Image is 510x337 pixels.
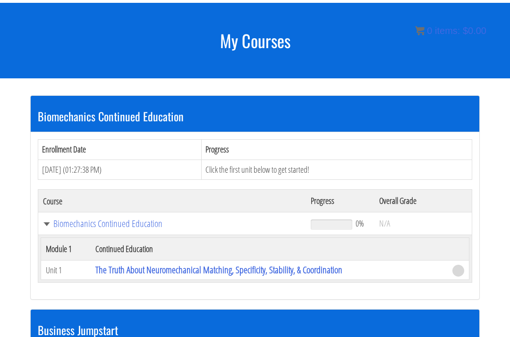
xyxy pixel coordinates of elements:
td: [DATE] (01:27:38 PM) [38,160,202,180]
th: Progress [306,190,374,212]
span: $ [463,25,468,36]
span: items: [435,25,460,36]
span: 0% [356,218,364,228]
td: Unit 1 [41,261,91,280]
th: Continued Education [91,238,448,261]
a: 0 items: $0.00 [415,25,486,36]
td: Click the first unit below to get started! [201,160,472,180]
img: icon11.png [415,26,425,35]
th: Enrollment Date [38,139,202,160]
h3: Biomechanics Continued Education [38,110,472,122]
th: Progress [201,139,472,160]
a: The Truth About Neuromechanical Matching, Specificity, Stability, & Coordination [95,263,342,276]
h3: Business Jumpstart [38,324,472,336]
th: Module 1 [41,238,91,261]
bdi: 0.00 [463,25,486,36]
a: Biomechanics Continued Education [43,219,301,228]
span: 0 [427,25,432,36]
th: Overall Grade [374,190,472,212]
th: Course [38,190,306,212]
td: N/A [374,212,472,235]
